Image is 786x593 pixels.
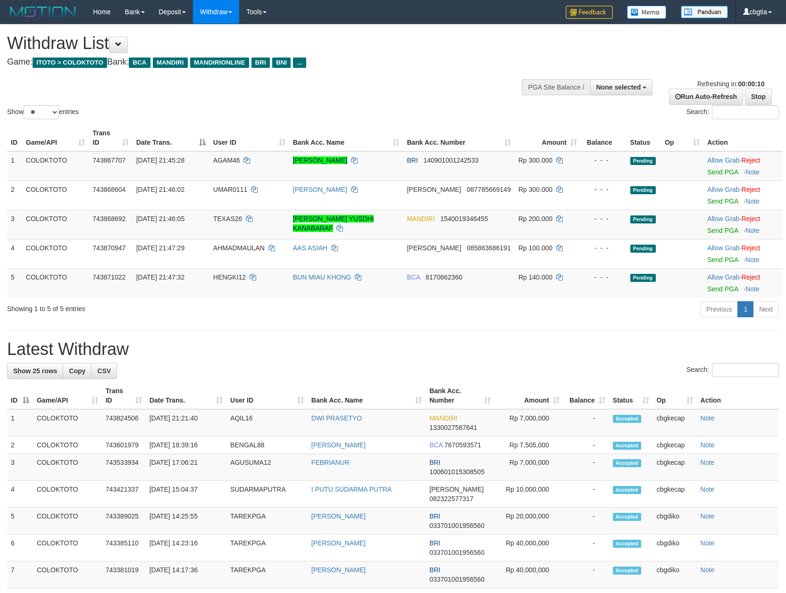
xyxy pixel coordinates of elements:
a: [PERSON_NAME] [293,186,347,193]
td: 743381019 [102,561,146,588]
span: [DATE] 21:45:28 [136,156,184,164]
td: cbgkecap [653,481,697,508]
th: Amount: activate to sort column ascending [494,382,563,409]
th: Status: activate to sort column ascending [609,382,653,409]
label: Search: [686,105,779,119]
td: 743385110 [102,535,146,561]
th: ID [7,124,22,151]
th: ID: activate to sort column descending [7,382,33,409]
a: [PERSON_NAME] [311,512,366,520]
label: Show entries [7,105,79,119]
span: Pending [630,274,656,282]
span: BCA [129,58,150,68]
input: Search: [712,105,779,119]
a: Note [745,285,760,293]
a: Note [701,441,715,449]
td: - [563,508,609,535]
td: 3 [7,454,33,481]
td: TAREKPGA [226,561,308,588]
th: Bank Acc. Name: activate to sort column ascending [308,382,426,409]
span: Accepted [613,513,641,521]
span: Pending [630,186,656,194]
td: 743601979 [102,437,146,454]
span: ... [293,58,306,68]
a: Stop [745,89,772,105]
td: [DATE] 15:04:37 [146,481,226,508]
td: Rp 7,000,000 [494,409,563,437]
td: [DATE] 17:06:21 [146,454,226,481]
a: Send PGA [707,227,738,234]
label: Search: [686,363,779,377]
img: Feedback.jpg [566,6,613,19]
span: Accepted [613,415,641,423]
span: Rp 100.000 [518,244,552,252]
td: - [563,535,609,561]
span: · [707,156,741,164]
span: MANDIRI [429,414,457,422]
div: PGA Site Balance / [522,79,590,95]
a: [PERSON_NAME] [311,539,366,547]
span: 743867707 [92,156,125,164]
span: Accepted [613,486,641,494]
a: Note [745,256,760,264]
a: [PERSON_NAME] [311,441,366,449]
td: - [563,561,609,588]
span: Copy 033701001956560 to clipboard [429,576,485,583]
h4: Game: Bank: [7,58,515,67]
td: 1 [7,409,33,437]
td: Rp 20,000,000 [494,508,563,535]
img: panduan.png [681,6,728,18]
a: Next [753,301,779,317]
td: · [703,268,783,297]
a: Note [745,227,760,234]
h1: Withdraw List [7,34,515,53]
td: [DATE] 21:21:40 [146,409,226,437]
th: Status [627,124,661,151]
td: COLOKTOTO [33,561,102,588]
span: Copy 140901001242533 to clipboard [423,156,478,164]
span: BRI [429,512,440,520]
td: cbgkecap [653,409,697,437]
td: COLOKTOTO [22,210,89,239]
td: 743421337 [102,481,146,508]
th: Balance: activate to sort column ascending [563,382,609,409]
td: [DATE] 14:25:55 [146,508,226,535]
div: - - - [585,243,623,253]
td: 2 [7,437,33,454]
span: Copy 033701001956560 to clipboard [429,549,485,556]
a: Note [745,198,760,205]
span: BRI [429,459,440,466]
span: AHMADMAULAN [213,244,265,252]
span: · [707,273,741,281]
th: Balance [581,124,627,151]
td: · [703,181,783,210]
td: AQIL16 [226,409,308,437]
a: Send PGA [707,198,738,205]
td: · [703,151,783,181]
td: AGUSUMA12 [226,454,308,481]
span: · [707,215,741,222]
a: Previous [700,301,738,317]
span: Rp 140.000 [518,273,552,281]
td: 743824506 [102,409,146,437]
span: Pending [630,245,656,253]
span: BRI [251,58,270,68]
span: 743868692 [92,215,125,222]
span: [DATE] 21:46:05 [136,215,184,222]
td: BENGAL88 [226,437,308,454]
a: Note [701,539,715,547]
td: cbgdiko [653,535,697,561]
span: Accepted [613,442,641,450]
h1: Latest Withdraw [7,340,779,359]
a: CSV [91,363,117,379]
span: BRI [407,156,418,164]
span: [DATE] 21:47:32 [136,273,184,281]
button: None selected [590,79,653,95]
td: Rp 7,000,000 [494,454,563,481]
span: BNI [272,58,291,68]
a: Allow Grab [707,244,739,252]
th: Trans ID: activate to sort column ascending [89,124,132,151]
div: - - - [585,185,623,194]
a: FEBRIANUR [311,459,350,466]
td: 6 [7,535,33,561]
